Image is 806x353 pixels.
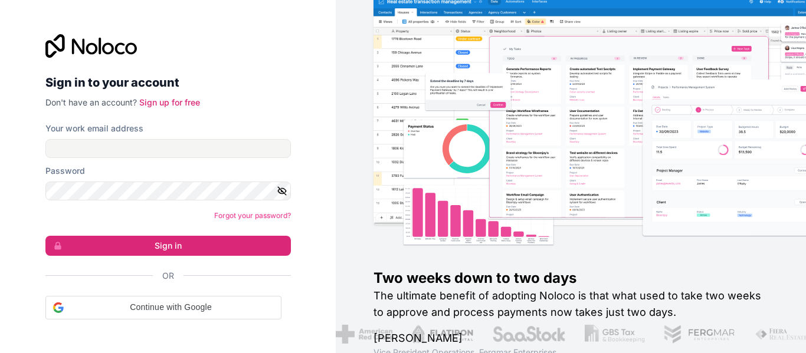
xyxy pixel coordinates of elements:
h2: Sign in to your account [45,72,291,93]
label: Your work email address [45,123,143,134]
label: Password [45,165,85,177]
a: Sign up for free [139,97,200,107]
a: Forgot your password? [214,211,291,220]
input: Email address [45,139,291,158]
input: Password [45,182,291,200]
h2: The ultimate benefit of adopting Noloco is that what used to take two weeks to approve and proces... [373,288,768,321]
h1: Two weeks down to two days [373,269,768,288]
span: Don't have an account? [45,97,137,107]
div: Continue with Google [45,296,281,319]
span: Or [162,270,174,282]
button: Sign in [45,236,291,256]
img: /assets/american-red-cross-BAupjrZR.png [335,325,392,344]
h1: [PERSON_NAME] [373,330,768,347]
span: Continue with Google [68,301,274,314]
